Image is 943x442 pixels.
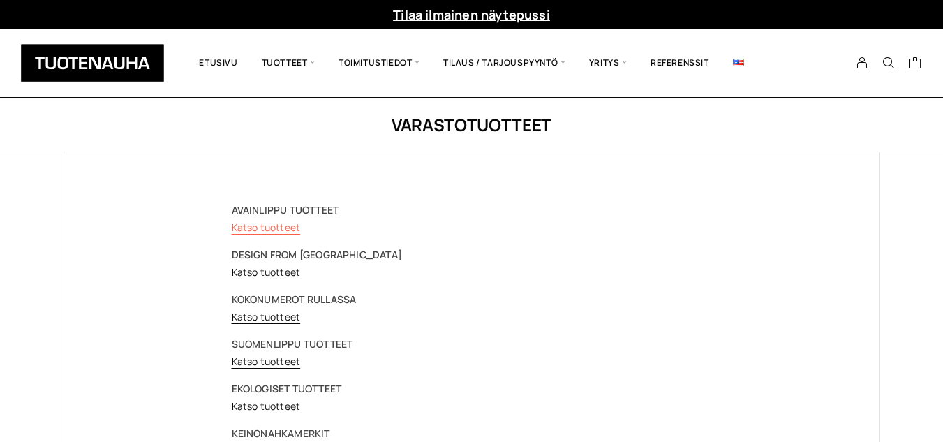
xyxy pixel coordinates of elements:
[849,57,876,69] a: My Account
[577,39,639,87] span: Yritys
[232,248,402,261] strong: DESIGN FROM [GEOGRAPHIC_DATA]
[250,39,327,87] span: Tuotteet
[232,427,330,440] strong: KEINONAHKAMERKIT
[232,310,301,323] a: Katso tuotteet
[232,203,339,216] strong: AVAINLIPPU TUOTTEET
[187,39,249,87] a: Etusivu
[64,113,880,136] h1: Varastotuotteet
[232,221,301,234] a: Katso tuotteet
[232,265,301,279] a: Katso tuotteet
[21,44,164,82] img: Tuotenauha Oy
[232,293,357,306] strong: KOKONUMEROT RULLASSA
[232,355,301,368] a: Katso tuotteet
[875,57,902,69] button: Search
[733,59,744,66] img: English
[393,6,550,23] a: Tilaa ilmainen näytepussi
[232,337,353,351] strong: SUOMENLIPPU TUOTTEET
[431,39,577,87] span: Tilaus / Tarjouspyyntö
[327,39,431,87] span: Toimitustiedot
[639,39,721,87] a: Referenssit
[232,382,342,395] strong: EKOLOGISET TUOTTEET
[232,399,301,413] a: Katso tuotteet
[909,56,922,73] a: Cart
